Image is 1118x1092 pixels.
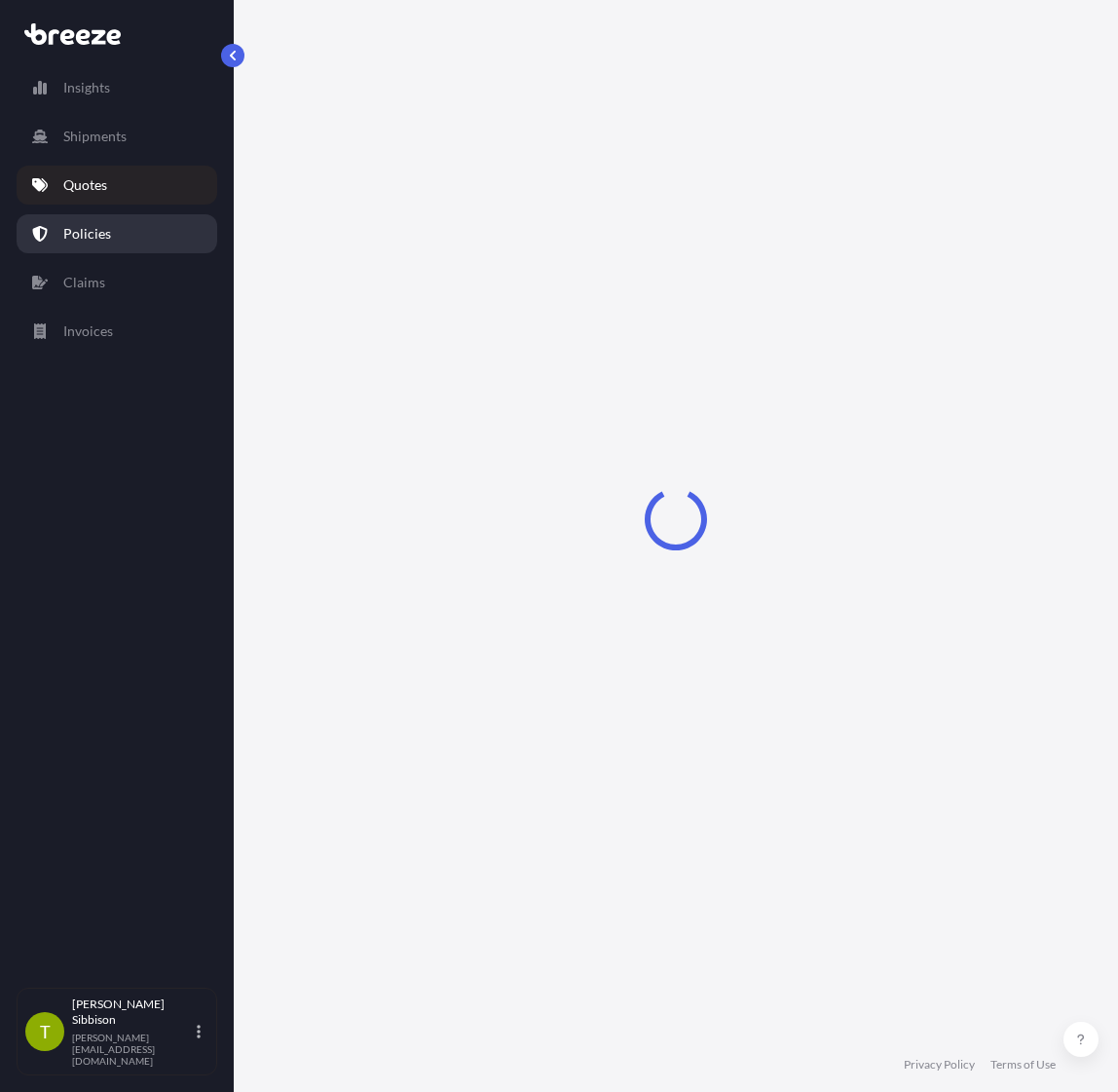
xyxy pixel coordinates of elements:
a: Insights [17,68,217,107]
p: Invoices [63,321,113,341]
a: Invoices [17,312,217,351]
p: [PERSON_NAME] Sibbison [72,997,193,1028]
a: Shipments [17,117,217,156]
a: Terms of Use [990,1057,1056,1073]
p: [PERSON_NAME][EMAIL_ADDRESS][DOMAIN_NAME] [72,1032,193,1067]
p: Claims [63,273,105,292]
a: Quotes [17,166,217,205]
p: Quotes [63,175,107,195]
p: Shipments [63,127,127,146]
p: Insights [63,78,110,97]
a: Policies [17,214,217,253]
a: Claims [17,263,217,302]
span: T [40,1022,51,1041]
a: Privacy Policy [904,1057,975,1073]
p: Policies [63,224,111,244]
